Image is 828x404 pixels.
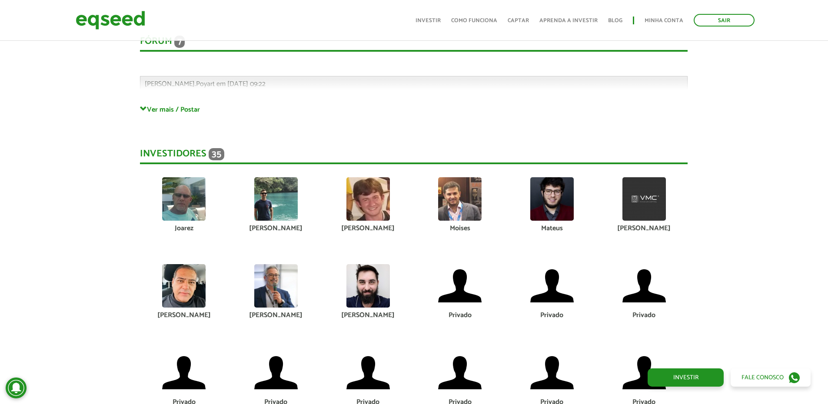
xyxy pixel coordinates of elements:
[530,264,574,308] img: default-user.png
[162,264,206,308] img: picture-110967-1726002930.jpg
[530,177,574,221] img: picture-61607-1560438405.jpg
[76,9,145,32] img: EqSeed
[346,177,390,221] img: picture-64201-1566554857.jpg
[144,225,223,232] div: Joarez
[145,78,266,90] span: [PERSON_NAME].Poyart em [DATE] 09:22
[144,312,223,319] div: [PERSON_NAME]
[648,368,724,387] a: Investir
[346,264,390,308] img: picture-127253-1741784569.jpg
[162,351,206,394] img: default-user.png
[539,18,598,23] a: Aprenda a investir
[416,18,441,23] a: Investir
[512,312,592,319] div: Privado
[329,225,408,232] div: [PERSON_NAME]
[420,312,499,319] div: Privado
[438,264,482,308] img: default-user.png
[254,177,298,221] img: picture-48702-1526493360.jpg
[174,36,185,48] span: 7
[605,225,684,232] div: [PERSON_NAME]
[694,14,755,26] a: Sair
[236,312,316,319] div: [PERSON_NAME]
[731,368,811,387] a: Fale conosco
[236,225,316,232] div: [PERSON_NAME]
[622,264,666,308] img: default-user.png
[209,148,224,160] span: 35
[346,351,390,394] img: default-user.png
[645,18,683,23] a: Minha conta
[622,177,666,221] img: picture-100036-1732821753.png
[605,312,684,319] div: Privado
[162,177,206,221] img: picture-39313-1481646781.jpg
[329,312,408,319] div: [PERSON_NAME]
[254,351,298,394] img: default-user.png
[608,18,622,23] a: Blog
[254,264,298,308] img: picture-112313-1743624016.jpg
[140,36,688,52] div: Fórum
[512,225,592,232] div: Mateus
[508,18,529,23] a: Captar
[438,351,482,394] img: default-user.png
[438,177,482,221] img: picture-73573-1611603096.jpg
[622,351,666,394] img: default-user.png
[530,351,574,394] img: default-user.png
[420,225,499,232] div: Moises
[140,148,688,164] div: Investidores
[451,18,497,23] a: Como funciona
[140,105,688,113] a: Ver mais / Postar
